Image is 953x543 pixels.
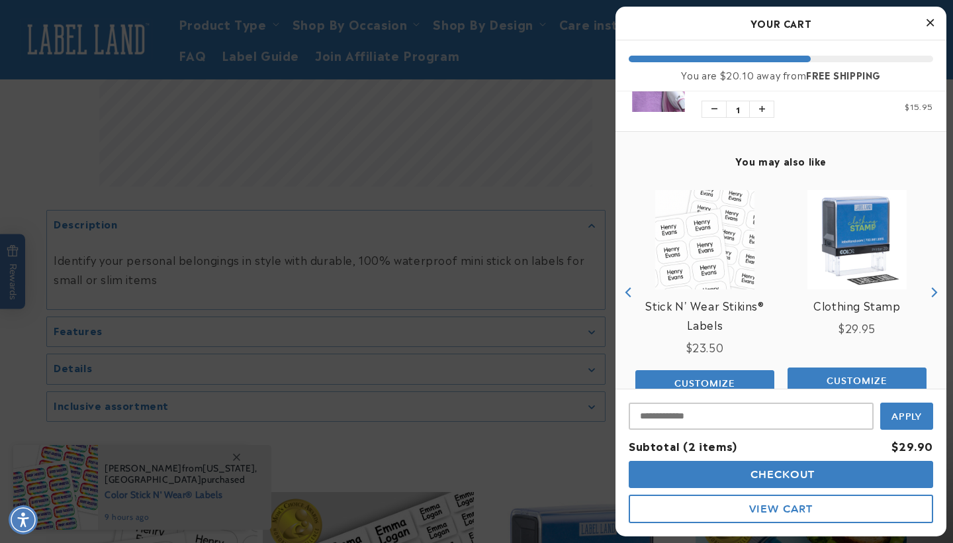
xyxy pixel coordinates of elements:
h4: You may also like [629,155,933,167]
span: Apply [891,411,923,422]
button: Close Cart [920,13,940,33]
span: Customize [827,375,887,387]
div: product [781,177,933,407]
a: View Clothing Stamp [813,296,900,315]
button: Add the product, The Get-Set-for-School Kit to Cart [788,368,927,394]
h2: Your Cart [629,13,933,33]
button: How long before using labeled items? [24,74,186,99]
span: $15.95 [905,100,933,112]
button: View Cart [629,495,933,523]
button: Decrease quantity of Iron-On Labels [702,101,726,117]
button: Add the product, Name Stamp to Cart [635,370,774,397]
img: Clothing Stamp - Label Land [807,190,907,289]
div: Accessibility Menu [9,505,38,534]
div: product [629,177,781,409]
span: $29.95 [839,320,876,336]
span: Checkout [747,468,815,481]
div: $29.90 [891,436,933,456]
button: Checkout [629,461,933,488]
button: Increase quantity of Iron-On Labels [750,101,774,117]
span: Customize [674,377,735,389]
button: Apply [880,403,933,430]
div: You are $20.10 away from [629,69,933,81]
button: Are these labels dishwasher safe? [37,37,186,62]
span: View Cart [749,503,813,515]
img: View Stick N' Wear Stikins® Labels [655,190,754,289]
input: Input Discount [629,403,874,430]
span: $23.50 [686,339,724,355]
b: FREE SHIPPING [806,68,881,81]
button: Next [923,282,943,302]
iframe: Sign Up via Text for Offers [11,437,167,477]
button: Previous [619,282,639,302]
span: Subtotal (2 items) [629,438,737,454]
a: View Stick N' Wear Stikins® Labels [635,296,774,334]
span: 1 [726,101,750,117]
